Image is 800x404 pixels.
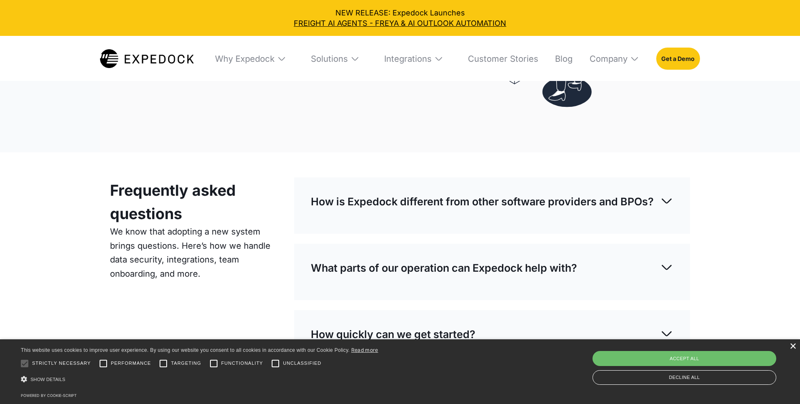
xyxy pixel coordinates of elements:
[221,360,263,367] span: Functionality
[311,53,348,64] div: Solutions
[32,360,91,367] span: Strictly necessary
[311,260,577,275] p: What parts of our operation can Expedock help with?
[460,36,538,81] a: Customer Stories
[790,343,796,350] div: Close
[7,18,792,28] a: FREIGHT AI AGENTS - FREYA & AI OUTLOOK AUTOMATION
[590,53,627,64] div: Company
[311,327,475,342] p: How quickly can we get started?
[384,53,432,64] div: Integrations
[656,48,700,69] a: Get a Demo
[21,393,77,398] a: Powered by cookie-script
[7,8,792,28] div: NEW RELEASE: Expedock Launches
[21,347,350,353] span: This website uses cookies to improve user experience. By using our website you consent to all coo...
[592,370,776,385] div: Decline all
[110,225,284,281] p: We know that adopting a new system brings questions. Here’s how we handle data security, integrat...
[311,194,654,209] p: How is Expedock different from other software providers and BPOs?
[758,364,800,404] iframe: Chat Widget
[283,360,321,367] span: Unclassified
[207,36,294,81] div: Why Expedock
[171,360,201,367] span: Targeting
[111,360,151,367] span: Performance
[303,36,367,81] div: Solutions
[582,36,647,81] div: Company
[30,377,65,382] span: Show details
[215,53,275,64] div: Why Expedock
[547,36,572,81] a: Blog
[21,373,378,386] div: Show details
[377,36,451,81] div: Integrations
[110,181,236,223] strong: Frequently asked questions
[351,347,378,353] a: Read more
[592,351,776,366] div: Accept all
